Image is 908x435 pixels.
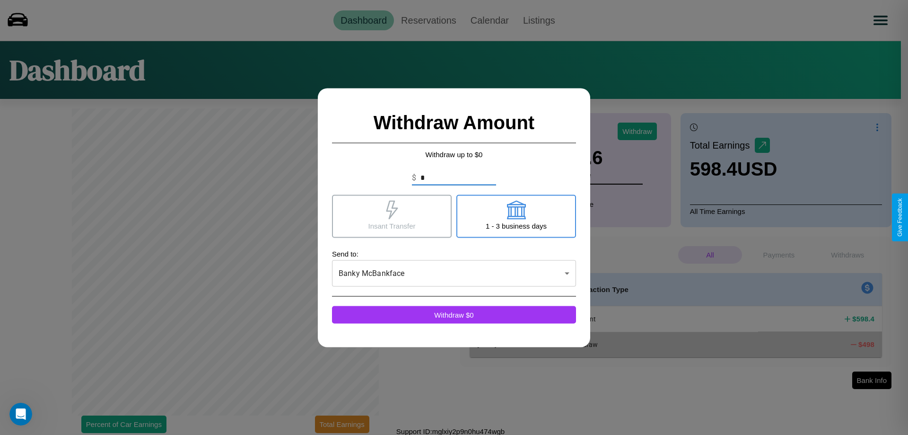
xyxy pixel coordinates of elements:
[486,219,547,232] p: 1 - 3 business days
[332,306,576,323] button: Withdraw $0
[332,260,576,286] div: Banky McBankface
[332,148,576,160] p: Withdraw up to $ 0
[412,172,416,183] p: $
[897,198,903,237] div: Give Feedback
[332,247,576,260] p: Send to:
[332,102,576,143] h2: Withdraw Amount
[9,403,32,426] iframe: Intercom live chat
[368,219,415,232] p: Insant Transfer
